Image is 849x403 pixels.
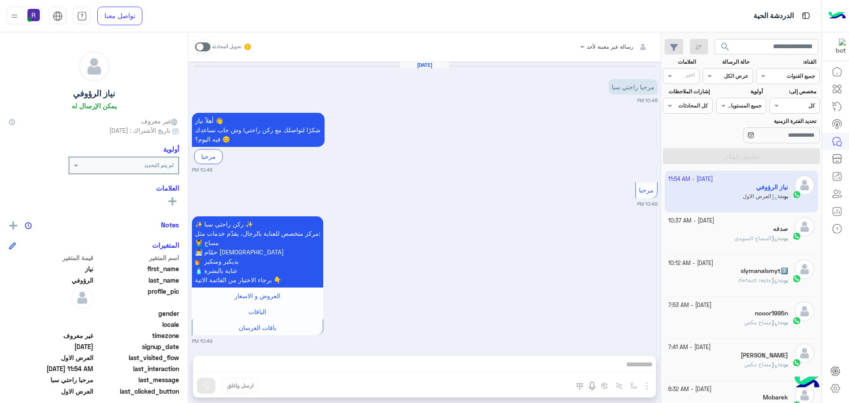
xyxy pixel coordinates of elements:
span: last_visited_flow [95,353,180,362]
small: [DATE] - 7:53 AM [668,301,711,310]
span: بوت [779,277,788,284]
span: غير معروف [9,331,93,340]
h5: صدفه [773,225,788,233]
span: timezone [95,331,180,340]
button: تطبيق الفلاتر [663,148,820,164]
p: 14/8/2025, 10:48 PM [192,113,325,147]
img: defaultAdmin.png [795,217,815,237]
span: غير معروف [141,116,179,126]
img: profile [9,11,20,22]
span: قيمة المتغير [9,253,93,262]
span: locale [95,320,180,329]
p: الدردشة الحية [753,10,794,22]
span: اسم المتغير [95,253,180,262]
img: tab [800,10,811,21]
span: gender [95,309,180,318]
small: تحويل المحادثة [212,43,241,50]
h6: [DATE] [400,62,449,68]
small: [DATE] - 6:32 AM [668,385,711,394]
span: نياز [9,264,93,273]
h5: nooor1995n [755,310,788,317]
img: 322853014244696 [830,38,846,54]
img: tab [77,11,87,21]
span: بوت [779,319,788,326]
img: tab [53,11,63,21]
label: حالة الرسالة [704,58,750,66]
small: 10:49 PM [637,200,658,207]
b: : [778,277,788,284]
span: last_interaction [95,364,180,373]
span: null [9,320,93,329]
img: defaultAdmin.png [71,287,93,309]
span: Default reply [738,277,778,284]
span: العرض الاول [9,353,93,362]
h6: Notes [161,221,179,229]
h5: ابراهيم الشنيفي [741,352,788,359]
label: العلامات [664,58,696,66]
span: 2025-10-01T08:54:02.113Z [9,364,93,373]
span: first_name [95,264,180,273]
a: تواصل معنا [97,7,142,25]
h5: slymanalsmyt7️⃣ [741,267,788,275]
span: last_name [95,276,180,285]
h5: Mobarek [763,394,788,401]
img: userImage [27,9,40,21]
span: مساج مكس [744,361,778,368]
span: بوت [779,235,788,242]
span: الباقات [249,308,266,315]
span: العروض و الاسعار [234,292,280,299]
span: مرحبا [639,186,654,194]
img: notes [25,222,32,229]
span: مساج مكس [744,319,778,326]
img: defaultAdmin.png [795,301,815,321]
small: 10:48 PM [192,166,212,173]
img: WhatsApp [792,232,801,241]
h6: المتغيرات [152,241,179,249]
button: ارسل واغلق [222,378,258,393]
label: تحديد الفترة الزمنية [717,117,816,125]
span: signup_date [95,342,180,351]
span: الرؤوفي [9,276,93,285]
small: [DATE] - 7:41 AM [668,343,711,352]
small: 10:48 PM [637,97,658,104]
span: المساج السويدي [734,235,778,242]
img: Logo [828,7,846,25]
span: بوت [779,361,788,368]
label: مخصص إلى: [771,88,816,96]
small: [DATE] - 10:37 AM [668,217,714,225]
span: مرحبا راحتي سبا [9,375,93,384]
span: profile_pic [95,287,180,307]
p: 14/8/2025, 10:48 PM [608,79,658,95]
img: hulul-logo.png [792,368,822,399]
b: : [778,319,788,326]
div: مرحبا [194,149,223,164]
img: defaultAdmin.png [795,343,815,363]
span: العرض الاول [9,387,93,396]
h6: أولوية [163,145,179,153]
a: tab [73,7,91,25]
img: defaultAdmin.png [795,259,815,279]
label: القناة: [757,58,817,66]
img: WhatsApp [792,274,801,283]
img: defaultAdmin.png [79,51,109,81]
span: last_message [95,375,180,384]
span: search [720,42,730,52]
button: search [715,39,736,58]
span: 2025-08-14T19:48:55.245Z [9,342,93,351]
span: تاريخ الأشتراك : [DATE] [109,126,170,135]
span: رسالة غير معينة لأحد [587,43,633,50]
span: باقات العرسان [239,324,276,331]
h6: يمكن الإرسال له [72,102,117,110]
b: : [778,361,788,368]
img: add [9,222,17,230]
label: إشارات الملاحظات [664,88,709,96]
label: أولوية [717,88,763,96]
span: last_clicked_button [95,387,180,396]
small: [DATE] - 10:12 AM [668,259,713,268]
h5: نياز الرؤوفي [73,88,115,99]
span: null [9,309,93,318]
img: WhatsApp [792,316,801,325]
img: WhatsApp [792,358,801,367]
div: اختر [685,71,696,81]
small: 10:49 PM [192,338,212,345]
